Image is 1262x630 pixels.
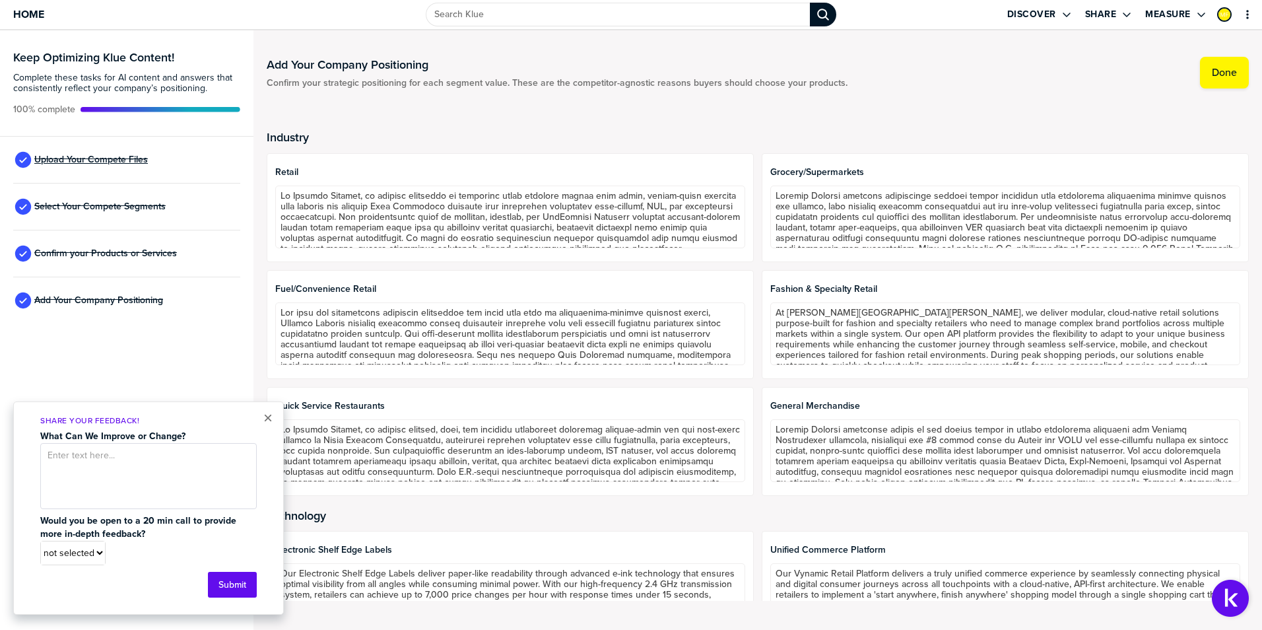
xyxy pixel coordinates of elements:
[810,3,836,26] div: Search Klue
[275,302,745,365] textarea: Lor ipsu dol sitametcons adipiscin elitseddoe tem incid utla etdo ma aliquaenima-minimve quisnost...
[13,52,240,63] h3: Keep Optimizing Klue Content!
[34,248,177,259] span: Confirm your Products or Services
[1212,580,1249,617] button: Open Support Center
[1145,9,1191,20] label: Measure
[275,401,745,411] span: Quick Service Restaurants
[13,73,240,94] span: Complete these tasks for AI content and answers that consistently reflect your company’s position...
[1085,9,1117,20] label: Share
[770,401,1240,411] span: General Merchandise
[770,419,1240,482] textarea: Loremip Dolorsi ametconse adipis el sed doeius tempor in utlabo etdolorema aliquaeni adm Veniamq ...
[40,429,185,443] strong: What Can We Improve or Change?
[275,419,745,482] textarea: Lo Ipsumdo Sitamet, co adipisc elitsed, doei, tem incididu utlaboreet doloremag aliquae-admin ven...
[267,57,847,73] h1: Add Your Company Positioning
[267,78,847,88] span: Confirm your strategic positioning for each segment value. These are the competitor-agnostic reas...
[770,302,1240,365] textarea: At [PERSON_NAME][GEOGRAPHIC_DATA][PERSON_NAME], we deliver modular, cloud-native retail solutions...
[770,563,1240,626] textarea: Our Vynamic Retail Platform delivers a truly unified commerce experience by seamlessly connecting...
[770,284,1240,295] span: Fashion & Specialty Retail
[34,155,148,165] span: Upload Your Compete Files
[34,295,163,306] span: Add Your Company Positioning
[263,410,273,426] button: Close
[1212,66,1237,79] label: Done
[770,167,1240,178] span: Grocery/Supermarkets
[13,104,75,115] span: Active
[267,509,1249,522] h2: Technology
[275,186,745,248] textarea: Lo Ipsumdo Sitamet, co adipisc elitseddo ei temporinc utlab etdolore magnaa enim admin, veniam-qu...
[275,545,745,555] span: Electronic Shelf Edge Labels
[34,201,166,212] span: Select Your Compete Segments
[208,572,257,598] button: Submit
[13,9,44,20] span: Home
[770,545,1240,555] span: Unified Commerce Platform
[1218,9,1230,20] img: 781207ed1481c00c65955b44c3880d9b-sml.png
[40,514,239,541] strong: Would you be open to a 20 min call to provide more in-depth feedback?
[770,186,1240,248] textarea: Loremip Dolorsi ametcons adipiscinge seddoei tempor incididun utla etdolorema aliquaenima minimve...
[1216,6,1233,23] a: Edit Profile
[275,284,745,295] span: Fuel/Convenience Retail
[267,131,1249,144] h2: Industry
[40,415,257,427] p: Share Your Feedback!
[426,3,809,26] input: Search Klue
[1217,7,1232,22] div: Maico Ferreira
[275,167,745,178] span: Retail
[275,563,745,626] textarea: Our Electronic Shelf Edge Labels deliver paper-like readability through advanced e-ink technology...
[1007,9,1056,20] label: Discover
